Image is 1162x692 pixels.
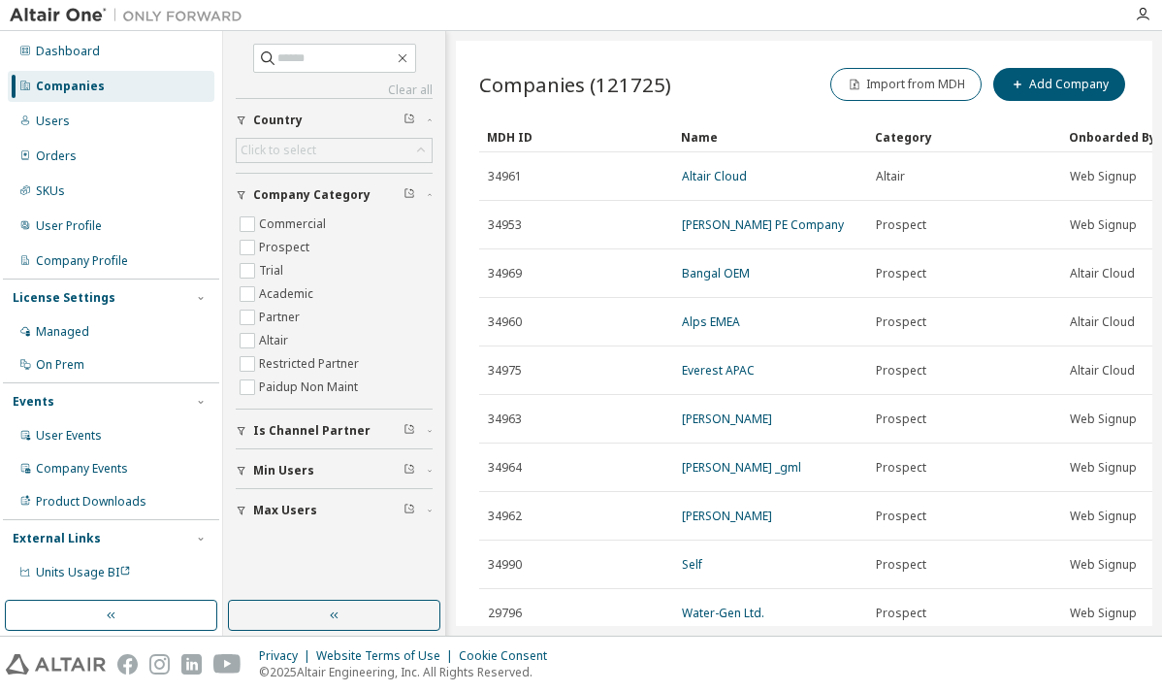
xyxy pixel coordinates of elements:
[36,564,131,580] span: Units Usage BI
[876,557,926,573] span: Prospect
[259,329,292,352] label: Altair
[876,363,926,379] span: Prospect
[149,654,170,675] img: instagram.svg
[1070,314,1135,330] span: Altair Cloud
[488,314,522,330] span: 34960
[1070,412,1137,427] span: Web Signup
[36,44,100,59] div: Dashboard
[682,605,764,621] a: Water-Gen Ltd.
[259,282,317,306] label: Academic
[876,314,926,330] span: Prospect
[479,71,671,98] span: Companies (121725)
[213,654,242,675] img: youtube.svg
[316,648,459,664] div: Website Terms of Use
[487,121,665,152] div: MDH ID
[181,654,202,675] img: linkedin.svg
[1070,169,1137,184] span: Web Signup
[236,449,433,492] button: Min Users
[876,412,926,427] span: Prospect
[682,508,772,524] a: [PERSON_NAME]
[681,121,859,152] div: Name
[1070,460,1137,476] span: Web Signup
[36,114,70,129] div: Users
[253,423,371,439] span: Is Channel Partner
[488,412,522,427] span: 34963
[682,216,844,233] a: [PERSON_NAME] PE Company
[876,266,926,281] span: Prospect
[253,503,317,518] span: Max Users
[36,324,89,340] div: Managed
[876,606,926,621] span: Prospect
[876,460,926,476] span: Prospect
[36,428,102,444] div: User Events
[259,376,362,399] label: Paidup Non Maint
[10,6,252,25] img: Altair One
[36,494,146,510] div: Product Downloads
[403,187,415,203] span: Clear filter
[36,148,77,164] div: Orders
[241,143,316,158] div: Click to select
[682,168,747,184] a: Altair Cloud
[488,266,522,281] span: 34969
[459,648,559,664] div: Cookie Consent
[259,664,559,680] p: © 2025 Altair Engineering, Inc. All Rights Reserved.
[36,357,84,373] div: On Prem
[1070,363,1135,379] span: Altair Cloud
[253,463,314,478] span: Min Users
[36,79,105,94] div: Companies
[830,68,982,101] button: Import from MDH
[259,213,330,236] label: Commercial
[876,217,926,233] span: Prospect
[117,654,138,675] img: facebook.svg
[13,531,101,546] div: External Links
[488,460,522,476] span: 34964
[488,217,522,233] span: 34953
[1070,606,1137,621] span: Web Signup
[253,113,303,128] span: Country
[875,121,1053,152] div: Category
[1070,266,1135,281] span: Altair Cloud
[253,187,371,203] span: Company Category
[236,489,433,532] button: Max Users
[13,394,54,410] div: Events
[403,503,415,518] span: Clear filter
[36,253,128,269] div: Company Profile
[236,410,433,452] button: Is Channel Partner
[682,362,755,379] a: Everest APAC
[488,169,522,184] span: 34961
[259,306,304,329] label: Partner
[876,169,905,184] span: Altair
[259,352,363,376] label: Restricted Partner
[236,174,433,216] button: Company Category
[682,411,772,427] a: [PERSON_NAME]
[1070,557,1137,573] span: Web Signup
[13,290,115,306] div: License Settings
[403,113,415,128] span: Clear filter
[259,236,313,259] label: Prospect
[682,459,801,476] a: [PERSON_NAME] _gml
[36,183,65,199] div: SKUs
[682,556,702,573] a: Self
[259,648,316,664] div: Privacy
[403,463,415,478] span: Clear filter
[682,313,740,330] a: Alps EMEA
[236,99,433,142] button: Country
[488,509,522,524] span: 34962
[488,557,522,573] span: 34990
[1070,217,1137,233] span: Web Signup
[488,606,522,621] span: 29796
[682,265,750,281] a: Bangal OEM
[876,509,926,524] span: Prospect
[36,461,128,477] div: Company Events
[403,423,415,439] span: Clear filter
[488,363,522,379] span: 34975
[259,259,287,282] label: Trial
[36,218,102,234] div: User Profile
[236,82,433,98] a: Clear all
[993,68,1125,101] button: Add Company
[6,654,106,675] img: altair_logo.svg
[1070,509,1137,524] span: Web Signup
[237,139,432,162] div: Click to select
